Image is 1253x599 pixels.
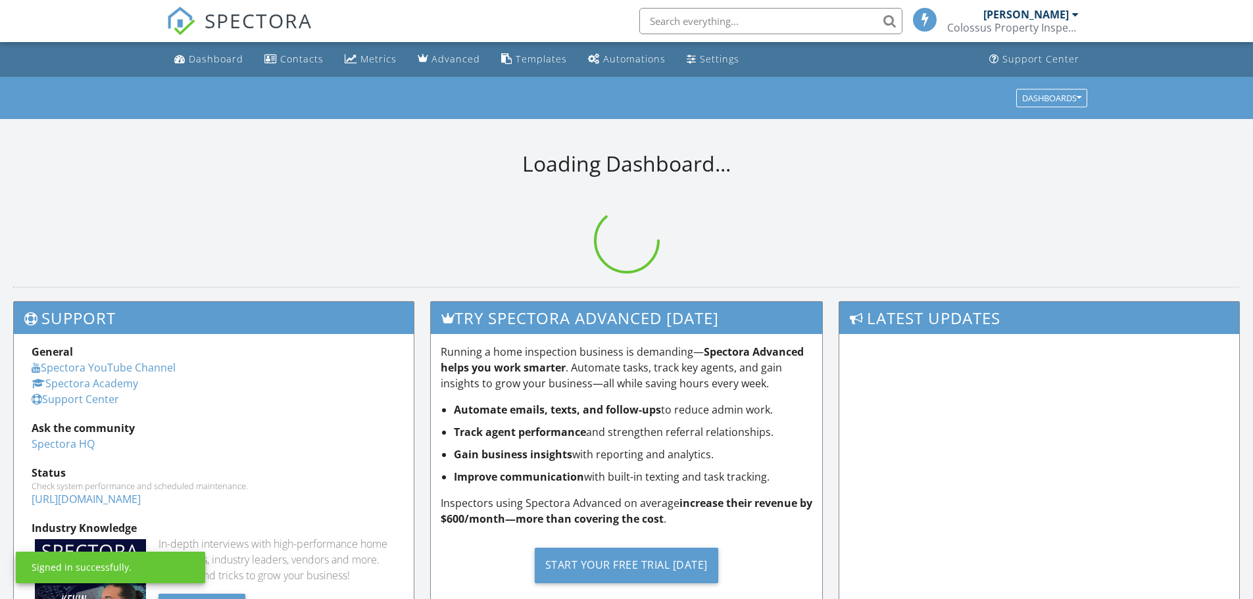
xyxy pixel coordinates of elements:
a: Support Center [32,392,119,406]
div: Dashboard [189,53,243,65]
div: Start Your Free Trial [DATE] [535,548,718,583]
a: Settings [681,47,745,72]
p: Inspectors using Spectora Advanced on average . [441,495,813,527]
strong: Track agent performance [454,425,586,439]
a: Support Center [984,47,1085,72]
p: Running a home inspection business is demanding— . Automate tasks, track key agents, and gain ins... [441,344,813,391]
a: Start Your Free Trial [DATE] [441,537,813,593]
h3: Support [14,302,414,334]
strong: increase their revenue by $600/month—more than covering the cost [441,496,812,526]
div: Automations [603,53,666,65]
div: Advanced [431,53,480,65]
div: Contacts [280,53,324,65]
a: Automations (Basic) [583,47,671,72]
div: Settings [700,53,739,65]
a: [URL][DOMAIN_NAME] [32,492,141,506]
strong: Spectora Advanced helps you work smarter [441,345,804,375]
div: Colossus Property Inspections, LLC [947,21,1079,34]
strong: Automate emails, texts, and follow-ups [454,402,661,417]
button: Dashboards [1016,89,1087,107]
strong: General [32,345,73,359]
img: The Best Home Inspection Software - Spectora [166,7,195,36]
li: and strengthen referral relationships. [454,424,813,440]
strong: Gain business insights [454,447,572,462]
div: In-depth interviews with high-performance home inspectors, industry leaders, vendors and more. Ge... [159,536,396,583]
li: with built-in texting and task tracking. [454,469,813,485]
a: Contacts [259,47,329,72]
a: Advanced [412,47,485,72]
div: Check system performance and scheduled maintenance. [32,481,396,491]
li: to reduce admin work. [454,402,813,418]
div: Status [32,465,396,481]
h3: Latest Updates [839,302,1239,334]
strong: Improve communication [454,469,584,484]
div: Signed in successfully. [32,561,132,574]
a: Dashboard [169,47,249,72]
li: with reporting and analytics. [454,446,813,462]
span: SPECTORA [205,7,312,34]
input: Search everything... [639,8,902,34]
div: Industry Knowledge [32,520,396,536]
div: [PERSON_NAME] [983,8,1069,21]
div: Ask the community [32,420,396,436]
a: Spectora HQ [32,437,95,451]
div: Metrics [360,53,397,65]
a: Templates [496,47,572,72]
h3: Try spectora advanced [DATE] [431,302,823,334]
div: Support Center [1002,53,1079,65]
a: Spectora Academy [32,376,138,391]
a: SPECTORA [166,18,312,45]
div: Templates [516,53,567,65]
div: Dashboards [1022,93,1081,103]
a: Spectora YouTube Channel [32,360,176,375]
a: Metrics [339,47,402,72]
